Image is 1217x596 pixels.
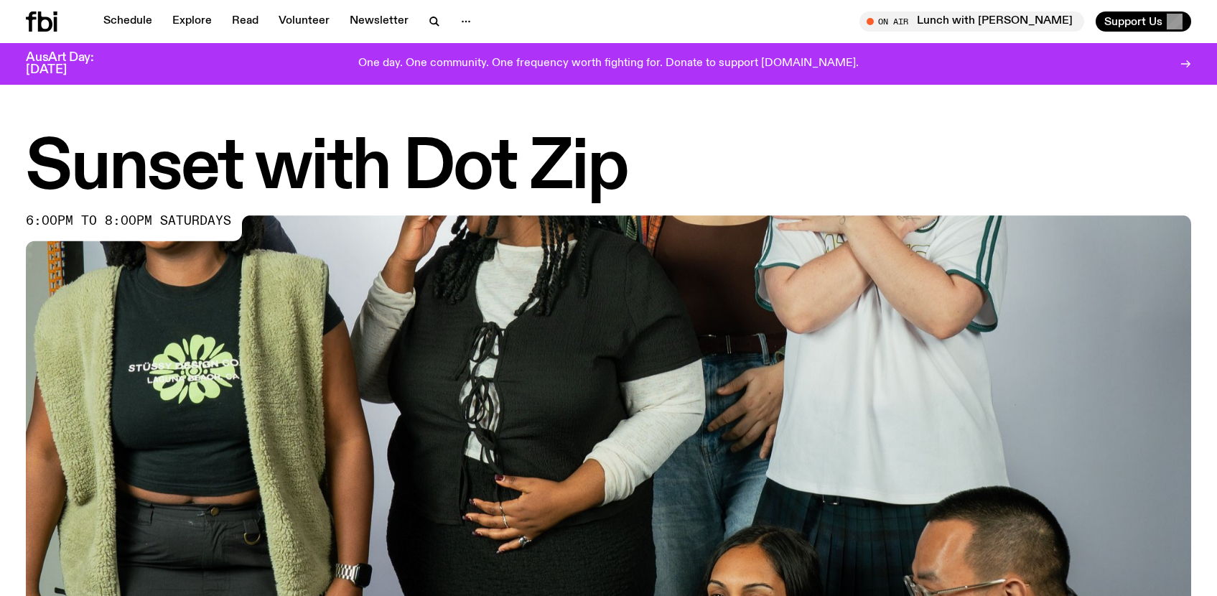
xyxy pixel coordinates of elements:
[164,11,220,32] a: Explore
[1096,11,1191,32] button: Support Us
[358,57,859,70] p: One day. One community. One frequency worth fighting for. Donate to support [DOMAIN_NAME].
[270,11,338,32] a: Volunteer
[341,11,417,32] a: Newsletter
[859,11,1084,32] button: On AirLunch with [PERSON_NAME]
[1104,15,1162,28] span: Support Us
[26,52,118,76] h3: AusArt Day: [DATE]
[26,215,231,227] span: 6:00pm to 8:00pm saturdays
[95,11,161,32] a: Schedule
[223,11,267,32] a: Read
[26,136,1191,201] h1: Sunset with Dot Zip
